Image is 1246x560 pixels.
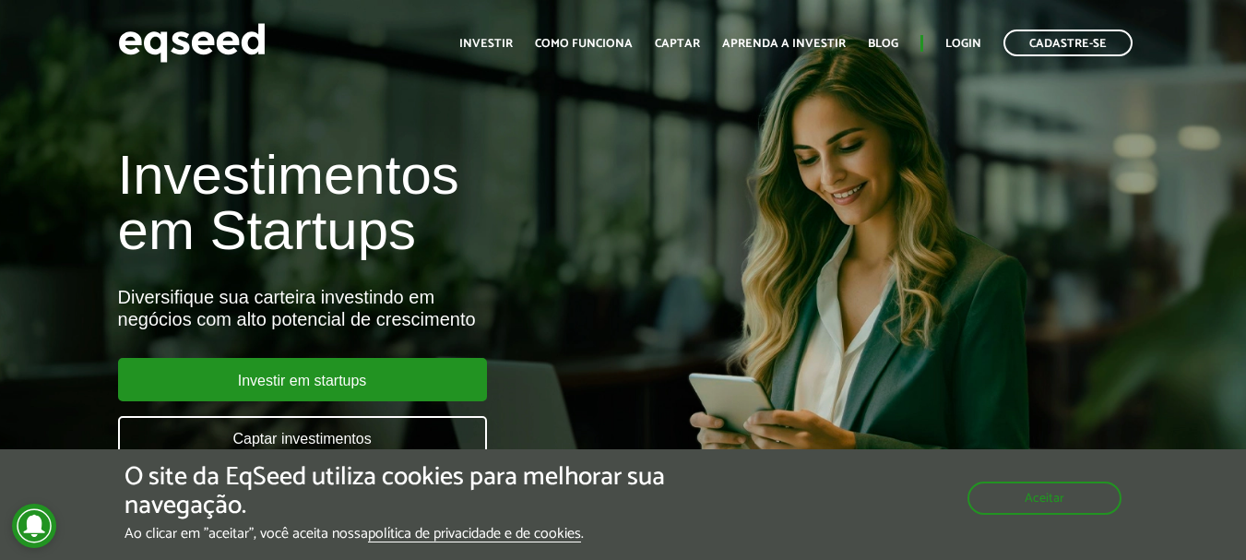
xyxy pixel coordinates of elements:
a: Como funciona [535,38,633,50]
p: Ao clicar em "aceitar", você aceita nossa . [125,525,722,542]
a: Cadastre-se [1003,30,1133,56]
a: Investir [459,38,513,50]
a: Captar [655,38,700,50]
button: Aceitar [967,482,1121,515]
img: EqSeed [118,18,266,67]
a: Login [945,38,981,50]
a: Investir em startups [118,358,487,401]
a: Captar investimentos [118,416,487,459]
a: política de privacidade e de cookies [368,527,581,542]
div: Diversifique sua carteira investindo em negócios com alto potencial de crescimento [118,286,714,330]
a: Aprenda a investir [722,38,846,50]
h5: O site da EqSeed utiliza cookies para melhorar sua navegação. [125,463,722,520]
h1: Investimentos em Startups [118,148,714,258]
a: Blog [868,38,898,50]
